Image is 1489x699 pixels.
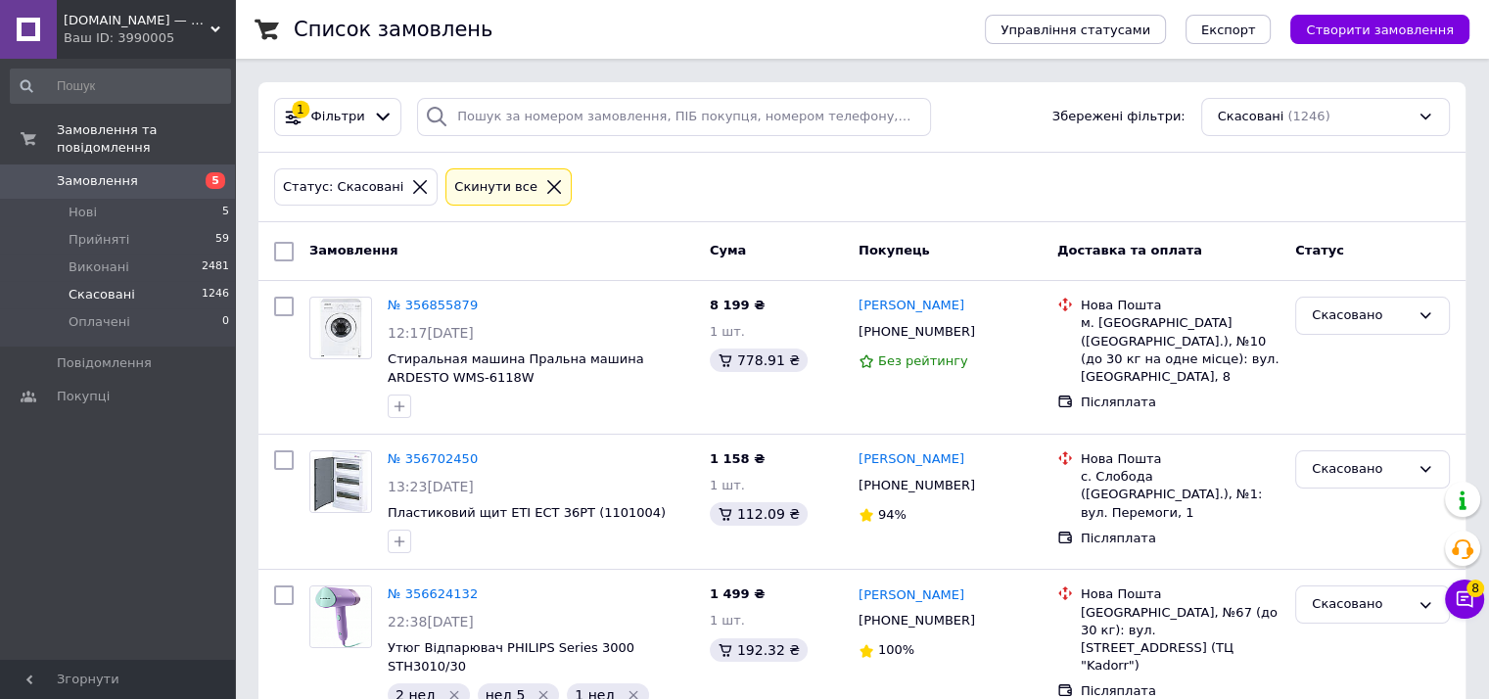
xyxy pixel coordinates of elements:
[206,172,225,189] span: 5
[279,177,407,198] div: Статус: Скасовані
[859,450,964,469] a: [PERSON_NAME]
[202,286,229,303] span: 1246
[710,243,746,257] span: Cума
[710,324,745,339] span: 1 шт.
[309,585,372,648] a: Фото товару
[388,586,478,601] a: № 356624132
[710,349,808,372] div: 778.91 ₴
[878,353,968,368] span: Без рейтингу
[1081,450,1280,468] div: Нова Пошта
[388,325,474,341] span: 12:17[DATE]
[855,319,979,345] div: [PHONE_NUMBER]
[388,479,474,494] span: 13:23[DATE]
[417,98,931,136] input: Пошук за номером замовлення, ПІБ покупця, номером телефону, Email, номером накладної
[1218,108,1284,126] span: Скасовані
[309,297,372,359] a: Фото товару
[1306,23,1454,37] span: Створити замовлення
[855,608,979,633] div: [PHONE_NUMBER]
[878,642,914,657] span: 100%
[1081,585,1280,603] div: Нова Пошта
[1466,580,1484,597] span: 8
[222,204,229,221] span: 5
[710,298,765,312] span: 8 199 ₴
[1445,580,1484,619] button: Чат з покупцем8
[1000,23,1150,37] span: Управління статусами
[1295,243,1344,257] span: Статус
[215,231,229,249] span: 59
[319,298,363,358] img: Фото товару
[1201,23,1256,37] span: Експорт
[57,172,138,190] span: Замовлення
[69,313,130,331] span: Оплачені
[1081,314,1280,386] div: м. [GEOGRAPHIC_DATA] ([GEOGRAPHIC_DATA].), №10 (до 30 кг на одне місце): вул. [GEOGRAPHIC_DATA], 8
[859,586,964,605] a: [PERSON_NAME]
[388,351,644,385] a: Стиральная машина Пральна машина ARDESTO WMS-6118W
[69,231,129,249] span: Прийняті
[878,507,907,522] span: 94%
[1081,297,1280,314] div: Нова Пошта
[1057,243,1202,257] span: Доставка та оплата
[1312,459,1410,480] div: Скасовано
[292,101,309,118] div: 1
[1287,109,1329,123] span: (1246)
[294,18,492,41] h1: Список замовлень
[388,298,478,312] a: № 356855879
[64,29,235,47] div: Ваш ID: 3990005
[1052,108,1186,126] span: Збережені фільтри:
[310,451,371,512] img: Фото товару
[1081,530,1280,547] div: Післяплата
[450,177,541,198] div: Cкинути все
[388,451,478,466] a: № 356702450
[388,614,474,629] span: 22:38[DATE]
[985,15,1166,44] button: Управління статусами
[1081,604,1280,676] div: [GEOGRAPHIC_DATA], №67 (до 30 кг): вул. [STREET_ADDRESS] (ТЦ "Kadorr")
[57,354,152,372] span: Повідомлення
[388,505,666,520] a: Пластиковий щит ETI ECT 36PT (1101004)
[710,451,765,466] span: 1 158 ₴
[710,478,745,492] span: 1 шт.
[388,640,634,674] a: Утюг Відпарювач PHILIPS Series 3000 STH3010/30
[1290,15,1469,44] button: Створити замовлення
[64,12,210,29] span: Repka.UA — надійний інтернет-магазин
[57,121,235,157] span: Замовлення та повідомлення
[10,69,231,104] input: Пошук
[1081,468,1280,522] div: с. Слобода ([GEOGRAPHIC_DATA].), №1: вул. Перемоги, 1
[309,450,372,513] a: Фото товару
[310,586,371,647] img: Фото товару
[202,258,229,276] span: 2481
[855,473,979,498] div: [PHONE_NUMBER]
[710,613,745,628] span: 1 шт.
[859,297,964,315] a: [PERSON_NAME]
[710,638,808,662] div: 192.32 ₴
[311,108,365,126] span: Фільтри
[69,204,97,221] span: Нові
[1271,22,1469,36] a: Створити замовлення
[309,243,397,257] span: Замовлення
[69,258,129,276] span: Виконані
[710,502,808,526] div: 112.09 ₴
[1312,305,1410,326] div: Скасовано
[1186,15,1272,44] button: Експорт
[1081,394,1280,411] div: Післяплата
[710,586,765,601] span: 1 499 ₴
[57,388,110,405] span: Покупці
[859,243,930,257] span: Покупець
[222,313,229,331] span: 0
[69,286,135,303] span: Скасовані
[1312,594,1410,615] div: Скасовано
